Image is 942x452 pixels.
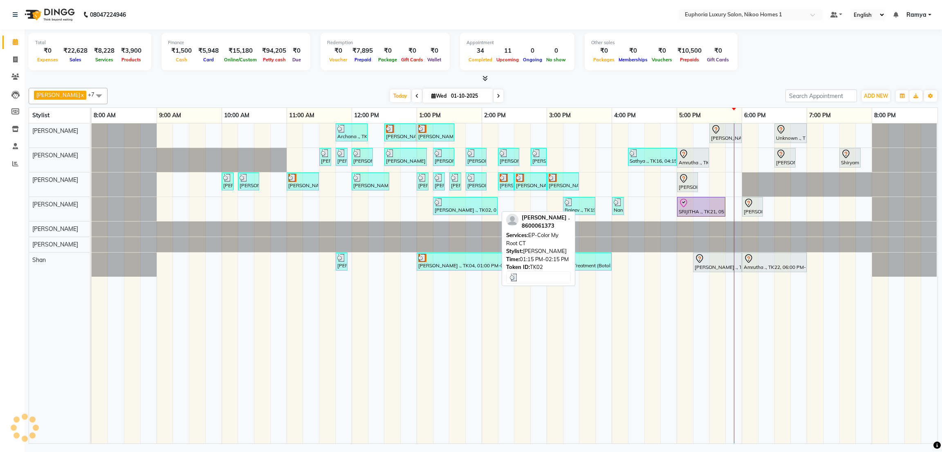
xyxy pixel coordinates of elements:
[168,39,304,46] div: Finance
[742,110,768,121] a: 6:00 PM
[494,57,521,63] span: Upcoming
[650,57,674,63] span: Vouchers
[376,46,399,56] div: ₹0
[544,57,568,63] span: No show
[336,149,347,165] div: [PERSON_NAME] ., TK12, 11:45 AM-11:50 AM, EP-Under Arms Intimate
[522,222,570,230] div: 8600061373
[521,57,544,63] span: Ongoing
[629,149,676,165] div: Sathya ., TK16, 04:15 PM-05:00 PM, White Magic Old
[532,149,546,165] div: [PERSON_NAME] ., TK02, 02:45 PM-03:00 PM, EP-Upperlip Intimate
[775,125,806,142] div: Unknown ., TK23, 06:30 PM-07:00 PM, EL-HAIR CUT (Senior Stylist) with hairwash MEN
[434,198,497,214] div: [PERSON_NAME] ., TK02, 01:15 PM-02:15 PM, EP-Color My Root CT
[80,92,84,98] a: x
[352,149,372,165] div: [PERSON_NAME] ., TK12, 12:00 PM-12:20 PM, EL-Upperlip Threading
[93,57,115,63] span: Services
[88,91,101,98] span: +7
[118,46,145,56] div: ₹3,900
[32,256,46,264] span: Shan
[840,149,860,166] div: Shiryam ., TK07, 07:30 PM-07:50 PM, EL-Eyebrows Threading
[21,3,77,26] img: logo
[705,46,731,56] div: ₹0
[327,46,349,56] div: ₹0
[506,232,558,246] span: EP-Color My Root CT
[710,125,741,142] div: [PERSON_NAME] ., TK14, 05:30 PM-06:00 PM, EL-HAIR CUT (Senior Stylist) with hairwash MEN
[195,46,222,56] div: ₹5,948
[678,149,708,166] div: Amrutha ., TK22, 05:00 PM-05:30 PM, EP-Instant Clean-Up
[399,46,425,56] div: ₹0
[467,57,494,63] span: Completed
[612,110,638,121] a: 4:00 PM
[157,110,183,121] a: 9:00 AM
[174,57,189,63] span: Cash
[390,90,410,102] span: Today
[320,149,330,165] div: [PERSON_NAME] ., TK12, 11:30 AM-11:35 AM, EL-Eyebrows Threading
[775,149,795,166] div: [PERSON_NAME] ., TK05, 06:30 PM-06:50 PM, EL-Eyebrows Threading
[743,254,806,271] div: Amrutha ., TK22, 06:00 PM-07:00 PM, EP-Artistic Cut - Creative Stylist
[499,174,513,189] div: [PERSON_NAME], TK10, 02:15 PM-02:30 PM, EP-Shoulder & Back (30 Mins)
[32,201,78,208] span: [PERSON_NAME]
[591,39,731,46] div: Other sales
[544,46,568,56] div: 0
[613,198,623,214] div: Nandhitha ., TK15, 04:00 PM-04:05 PM, EL-Eyebrows Threading
[872,110,898,121] a: 8:00 PM
[678,198,724,215] div: SRIJITHA ., TK21, 05:00 PM-05:45 PM, EP-[PERSON_NAME]
[119,57,143,63] span: Products
[290,57,303,63] span: Due
[482,110,508,121] a: 2:00 PM
[385,125,415,140] div: [PERSON_NAME], TK10, 12:30 PM-01:00 PM, EL-HAIR CUT (Senior Stylist) with hairwash MEN
[515,174,546,189] div: [PERSON_NAME], TK10, 02:30 PM-03:00 PM, EP-Shoulder & Back (30 Mins)
[385,149,426,165] div: [PERSON_NAME] ., TK02, 12:30 PM-01:10 PM, EP-Pedipure [PERSON_NAME]
[90,3,126,26] b: 08047224946
[674,46,705,56] div: ₹10,500
[32,225,78,233] span: [PERSON_NAME]
[506,247,571,255] div: [PERSON_NAME]
[327,39,443,46] div: Redemption
[35,39,145,46] div: Total
[677,110,703,121] a: 5:00 PM
[694,254,741,271] div: [PERSON_NAME] ., TK18, 05:15 PM-06:00 PM, EP-Artistic Cut - Creative Stylist
[862,90,890,102] button: ADD NEW
[425,57,443,63] span: Wallet
[678,174,697,191] div: [PERSON_NAME] ., TK24, 05:00 PM-05:20 PM, EP-Full Arms Cream Wax
[705,57,731,63] span: Gift Cards
[417,110,443,121] a: 1:00 PM
[617,57,650,63] span: Memberships
[650,46,674,56] div: ₹0
[168,46,195,56] div: ₹1,500
[591,57,617,63] span: Packages
[36,92,80,98] span: [PERSON_NAME]
[352,110,381,121] a: 12:00 PM
[467,174,486,189] div: [PERSON_NAME] ., TK13, 01:45 PM-02:05 PM, [GEOGRAPHIC_DATA] / Neck Threading
[336,125,367,140] div: Archana ., TK09, 11:45 AM-12:15 PM, EL-Kid Cut (Below 8 Yrs) BOY
[35,46,60,56] div: ₹0
[743,198,762,215] div: [PERSON_NAME] ., TK17, 06:00 PM-06:20 PM, EL-Eyebrows Threading
[417,254,611,269] div: [PERSON_NAME] ., TK04, 01:00 PM-04:00 PM, EP-[MEDICAL_DATA] Treatment (Botolis)
[327,57,349,63] span: Voucher
[417,174,428,189] div: [PERSON_NAME] ., TK13, 01:00 PM-01:05 PM, EP-Chin / Neck Intimate
[92,110,118,121] a: 8:00 AM
[222,46,259,56] div: ₹15,180
[617,46,650,56] div: ₹0
[494,46,521,56] div: 11
[506,263,571,271] div: TK02
[67,57,83,63] span: Sales
[499,149,518,165] div: [PERSON_NAME] ., TK02, 02:15 PM-02:35 PM, EP-Half Legs Catridge Wax
[864,93,888,99] span: ADD NEW
[521,46,544,56] div: 0
[399,57,425,63] span: Gift Cards
[434,174,444,189] div: [PERSON_NAME] ., TK13, 01:15 PM-01:20 PM, EL-Eyebrows Threading
[32,152,78,159] span: [PERSON_NAME]
[91,46,118,56] div: ₹8,228
[32,112,49,119] span: Stylist
[222,110,251,121] a: 10:00 AM
[449,90,489,102] input: 2025-10-01
[807,110,833,121] a: 7:00 PM
[547,110,573,121] a: 3:00 PM
[564,198,594,214] div: Rajeev ., TK19, 03:15 PM-03:45 PM, EP-Foot Massage (30 Mins)
[506,264,530,270] span: Token ID:
[450,174,460,189] div: [PERSON_NAME] ., TK13, 01:30 PM-01:35 PM, EL-Upperlip Threading
[261,57,288,63] span: Petty cash
[548,174,578,189] div: [PERSON_NAME], TK10, 03:00 PM-03:30 PM, EP-Leg Massage (30 Mins)
[289,46,304,56] div: ₹0
[32,176,78,183] span: [PERSON_NAME]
